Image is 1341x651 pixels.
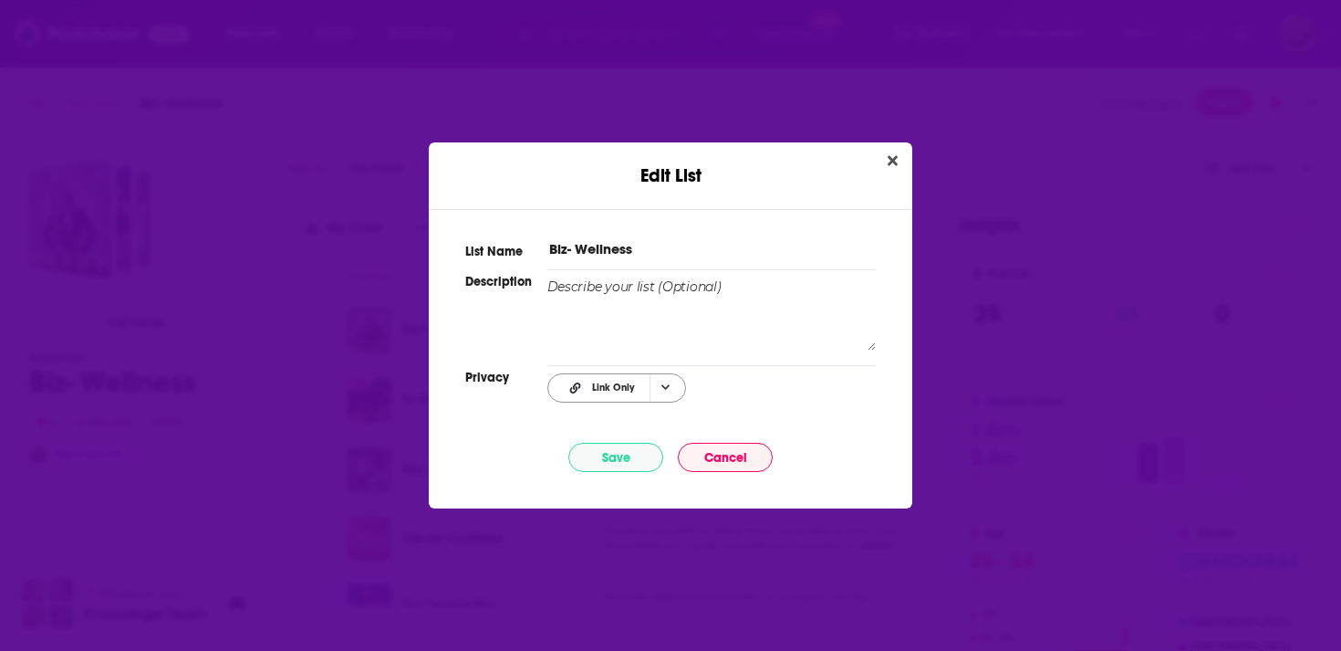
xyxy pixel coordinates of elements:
[678,443,773,472] button: Cancel
[547,373,713,403] h2: Choose Privacy
[465,365,525,403] h3: Privacy
[465,239,525,258] h3: List Name
[592,383,635,393] span: Link Only
[547,239,876,258] input: My Custom List
[429,142,912,187] div: Edit List
[547,373,686,403] button: Choose Privacy
[568,443,663,472] button: Save
[880,150,905,173] button: Close
[465,269,525,354] h3: Description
